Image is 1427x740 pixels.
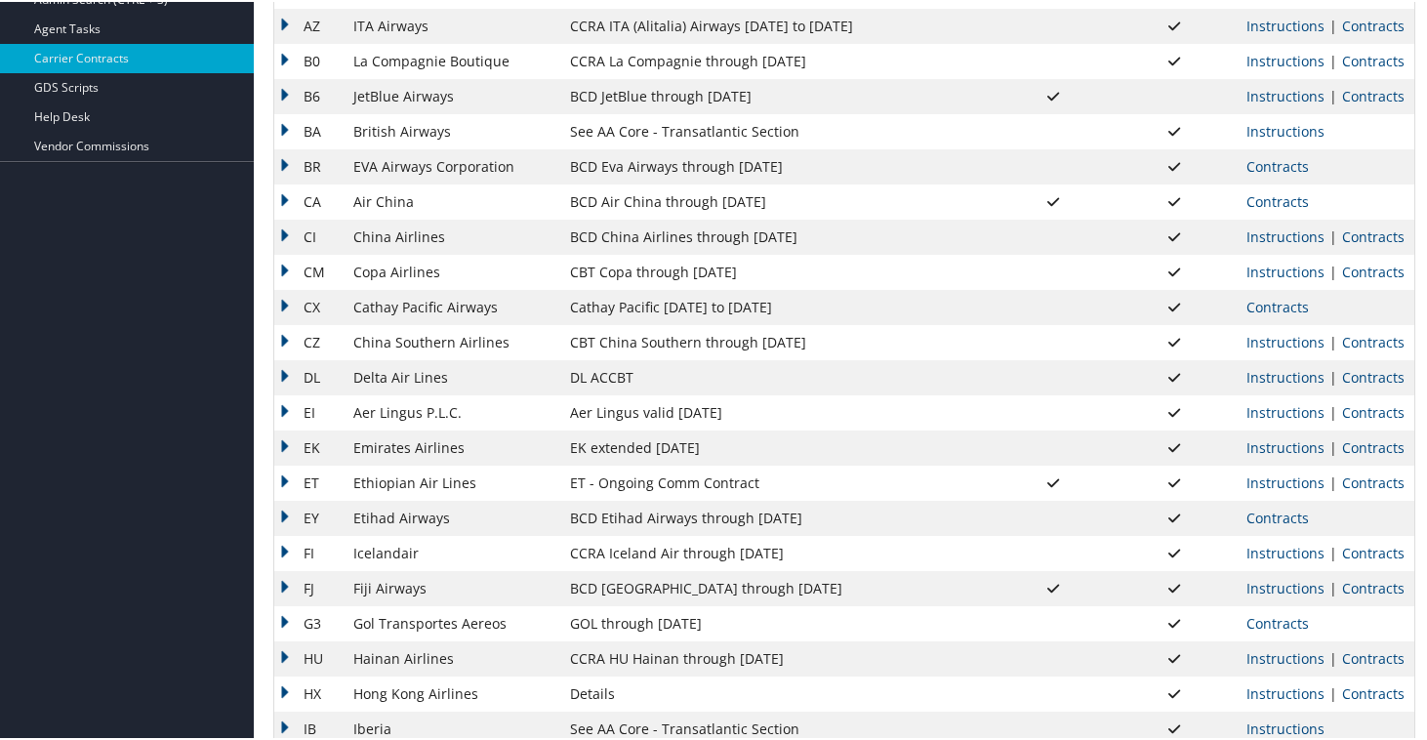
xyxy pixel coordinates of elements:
[274,358,344,393] td: DL
[560,569,993,604] td: BCD [GEOGRAPHIC_DATA] through [DATE]
[1246,190,1309,209] a: View Contracts
[344,639,560,675] td: Hainan Airlines
[1246,261,1325,279] a: View Ticketing Instructions
[344,323,560,358] td: China Southern Airlines
[274,499,344,534] td: EY
[1246,226,1325,244] a: View Ticketing Instructions
[560,393,993,429] td: Aer Lingus valid [DATE]
[1246,331,1325,349] a: View Ticketing Instructions
[274,323,344,358] td: CZ
[274,604,344,639] td: G3
[560,639,993,675] td: CCRA HU Hainan through [DATE]
[344,429,560,464] td: Emirates Airlines
[1342,647,1405,666] a: View Contracts
[560,323,993,358] td: CBT China Southern through [DATE]
[1246,542,1325,560] a: View Ticketing Instructions
[1342,401,1405,420] a: View Contracts
[1342,577,1405,596] a: View Contracts
[1342,15,1405,33] a: View Contracts
[1246,85,1325,103] a: View Ticketing Instructions
[560,429,993,464] td: EK extended [DATE]
[560,288,993,323] td: Cathay Pacific [DATE] to [DATE]
[1342,542,1405,560] a: View Contracts
[274,218,344,253] td: CI
[1342,226,1405,244] a: View Contracts
[274,42,344,77] td: B0
[344,358,560,393] td: Delta Air Lines
[274,639,344,675] td: HU
[1325,647,1342,666] span: |
[1325,401,1342,420] span: |
[1246,612,1309,631] a: View Contracts
[1246,401,1325,420] a: View Ticketing Instructions
[1325,472,1342,490] span: |
[274,464,344,499] td: ET
[1342,472,1405,490] a: View Contracts
[344,464,560,499] td: Ethiopian Air Lines
[274,675,344,710] td: HX
[1246,366,1325,385] a: View Ticketing Instructions
[560,218,993,253] td: BCD China Airlines through [DATE]
[274,7,344,42] td: AZ
[560,183,993,218] td: BCD Air China through [DATE]
[560,112,993,147] td: See AA Core - Transatlantic Section
[560,77,993,112] td: BCD JetBlue through [DATE]
[344,183,560,218] td: Air China
[344,393,560,429] td: Aer Lingus P.L.C.
[560,42,993,77] td: CCRA La Compagnie through [DATE]
[1342,436,1405,455] a: View Contracts
[1342,85,1405,103] a: View Contracts
[1246,436,1325,455] a: View Ticketing Instructions
[1342,261,1405,279] a: View Contracts
[1246,50,1325,68] a: View Ticketing Instructions
[560,253,993,288] td: CBT Copa through [DATE]
[274,393,344,429] td: EI
[1325,331,1342,349] span: |
[1246,120,1325,139] a: View Ticketing Instructions
[274,147,344,183] td: BR
[344,499,560,534] td: Etihad Airways
[274,77,344,112] td: B6
[1342,331,1405,349] a: View Contracts
[560,7,993,42] td: CCRA ITA (Alitalia) Airways [DATE] to [DATE]
[344,253,560,288] td: Copa Airlines
[560,147,993,183] td: BCD Eva Airways through [DATE]
[274,112,344,147] td: BA
[344,218,560,253] td: China Airlines
[344,604,560,639] td: Gol Transportes Aereos
[344,569,560,604] td: Fiji Airways
[1246,472,1325,490] a: View Ticketing Instructions
[344,112,560,147] td: British Airways
[1246,682,1325,701] a: View Ticketing Instructions
[344,7,560,42] td: ITA Airways
[1325,85,1342,103] span: |
[1246,647,1325,666] a: View Ticketing Instructions
[274,183,344,218] td: CA
[1325,15,1342,33] span: |
[1246,507,1309,525] a: View Contracts
[1342,50,1405,68] a: View Contracts
[1325,577,1342,596] span: |
[1342,682,1405,701] a: View Contracts
[1325,542,1342,560] span: |
[1325,50,1342,68] span: |
[344,147,560,183] td: EVA Airways Corporation
[560,604,993,639] td: GOL through [DATE]
[344,288,560,323] td: Cathay Pacific Airways
[1342,366,1405,385] a: View Contracts
[1246,577,1325,596] a: View Ticketing Instructions
[560,499,993,534] td: BCD Etihad Airways through [DATE]
[560,675,993,710] td: Details
[274,288,344,323] td: CX
[344,77,560,112] td: JetBlue Airways
[560,358,993,393] td: DL ACCBT
[344,42,560,77] td: La Compagnie Boutique
[274,253,344,288] td: CM
[344,534,560,569] td: Icelandair
[560,534,993,569] td: CCRA Iceland Air through [DATE]
[1246,718,1325,736] a: View Ticketing Instructions
[1325,226,1342,244] span: |
[274,429,344,464] td: EK
[274,569,344,604] td: FJ
[274,534,344,569] td: FI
